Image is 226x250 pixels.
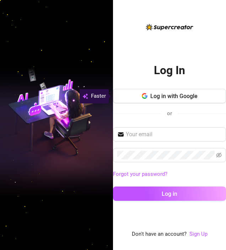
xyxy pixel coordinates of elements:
button: Log in with Google [113,89,226,103]
span: Don't have an account? [132,230,187,239]
a: Sign Up [189,231,208,237]
a: Forgot your password? [113,170,226,179]
h2: Log In [154,63,185,78]
button: Log in [113,187,226,201]
span: eye-invisible [216,152,222,158]
span: or [167,110,172,117]
a: Sign Up [189,230,208,239]
img: logo-BBDzfeDw.svg [146,24,193,30]
span: Faster [91,92,106,101]
input: Your email [126,130,222,139]
span: Log in [162,190,177,197]
span: Log in with Google [150,93,198,100]
img: svg%3e [82,92,88,101]
a: Forgot your password? [113,171,167,177]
